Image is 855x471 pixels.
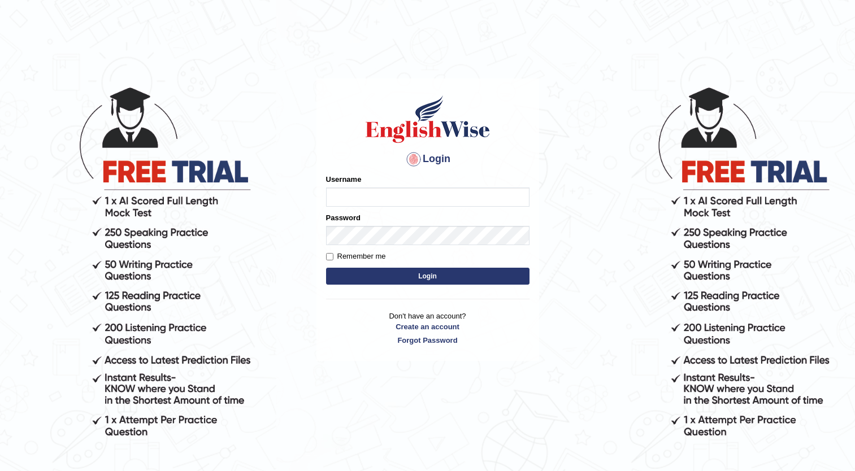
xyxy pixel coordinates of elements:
h4: Login [326,150,530,168]
button: Login [326,268,530,285]
label: Remember me [326,251,386,262]
input: Remember me [326,253,333,260]
p: Don't have an account? [326,311,530,346]
label: Username [326,174,362,185]
img: Logo of English Wise sign in for intelligent practice with AI [363,94,492,145]
label: Password [326,212,361,223]
a: Create an account [326,321,530,332]
a: Forgot Password [326,335,530,346]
